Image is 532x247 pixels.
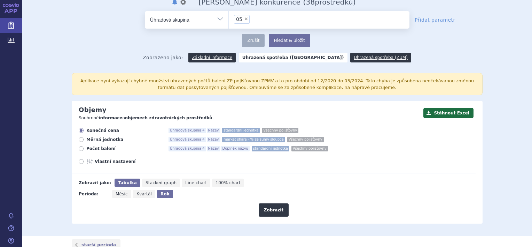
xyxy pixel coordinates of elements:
span: Kvartál [136,192,152,196]
span: 100% chart [216,180,240,185]
span: Úhradová skupina 4 [169,146,206,151]
span: Měrná jednotka [86,137,163,142]
a: Základní informace [188,53,236,62]
span: Úhradová skupina 4 [169,128,206,133]
span: Všechny pojišťovny [262,128,298,133]
span: Název [207,128,220,133]
strong: informace [99,115,123,120]
button: Hledat & uložit [269,34,310,47]
span: market share - % ze sumy sloupce [222,137,285,142]
button: Zrušit [242,34,265,47]
button: Stáhnout Excel [423,108,474,118]
div: Aplikace nyní vykazují chybné množství uhrazených počtů balení ZP pojišťovnou ZPMV a to pro obdob... [72,73,483,95]
span: Doplněk názvu [221,146,250,151]
span: standardní jednotka [222,128,260,133]
span: Úhradová skupina 4 [169,137,206,142]
span: Line chart [185,180,207,185]
span: Rok [161,192,170,196]
span: standardní jednotka [252,146,289,151]
div: Perioda: [79,190,109,198]
span: Tabulka [118,180,136,185]
strong: Uhrazená spotřeba ([GEOGRAPHIC_DATA]) [239,53,347,62]
button: Zobrazit [259,203,289,217]
span: Stacked graph [146,180,177,185]
p: Souhrnné o . [79,115,420,121]
div: Zobrazit jako: [79,179,111,187]
span: Název [207,146,220,151]
span: × [244,17,248,21]
span: Zobrazeno jako: [143,53,183,62]
input: 05 [252,15,256,23]
span: Vlastní nastavení [95,159,171,164]
span: Název [207,137,220,142]
span: Konečná cena [86,128,163,133]
a: Uhrazená spotřeba (ZUM) [350,53,411,62]
span: Měsíc [116,192,128,196]
h2: Objemy [79,106,107,114]
span: Všechny pojišťovny [287,137,324,142]
span: ZP pro pacienty s diabetem a s jinými poruchami metabolismu [236,17,242,22]
strong: objemech zdravotnických prostředků [125,115,212,120]
span: Všechny pojišťovny [291,146,328,151]
span: Počet balení [86,146,163,151]
a: Přidat parametr [415,16,455,23]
